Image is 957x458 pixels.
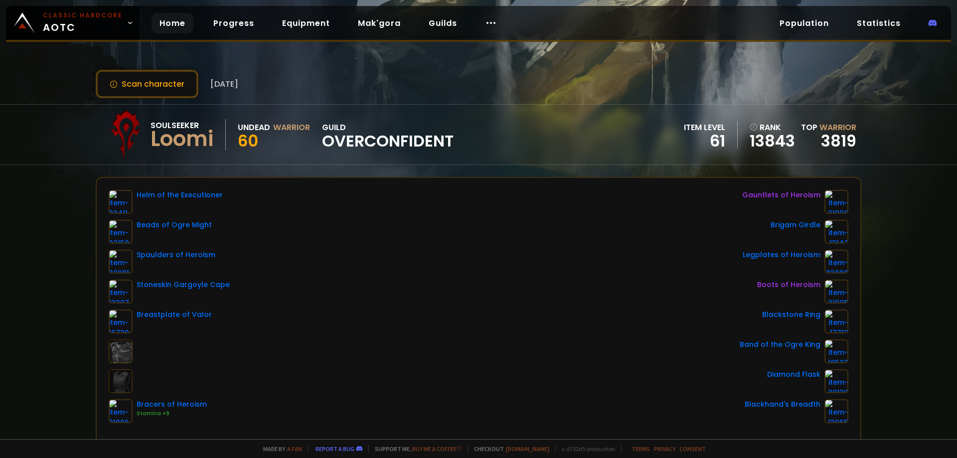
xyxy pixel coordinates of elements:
a: Statistics [849,13,909,33]
span: 60 [238,130,258,152]
div: Blackhand's Breadth [745,399,820,410]
div: Gauntlets of Heroism [742,190,820,200]
a: Home [152,13,193,33]
img: item-21995 [824,280,848,304]
img: item-20130 [824,369,848,393]
a: Guilds [421,13,465,33]
div: Stamina +9 [137,410,207,418]
div: Boots of Heroism [757,280,820,290]
button: Scan character [96,70,198,98]
div: Warrior [273,121,310,134]
div: Spaulders of Heroism [137,250,215,260]
span: Support me, [368,445,462,453]
img: item-18522 [824,339,848,363]
a: Buy me a coffee [412,445,462,453]
a: a fan [287,445,302,453]
a: Equipment [274,13,338,33]
a: Progress [205,13,262,33]
div: 61 [684,134,725,149]
div: Brigam Girdle [771,220,820,230]
div: Band of the Ogre King [740,339,820,350]
span: AOTC [43,11,123,35]
a: 3819 [821,130,856,152]
a: Classic HardcoreAOTC [6,6,140,40]
img: item-13965 [824,399,848,423]
div: Helm of the Executioner [137,190,223,200]
span: [DATE] [210,78,238,90]
div: Bracers of Heroism [137,399,207,410]
img: item-16730 [109,309,133,333]
div: guild [322,121,454,149]
div: Stoneskin Gargoyle Cape [137,280,230,290]
img: item-21996 [109,399,133,423]
a: Report a bug [316,445,354,453]
img: item-22000 [824,250,848,274]
a: [DOMAIN_NAME] [506,445,549,453]
img: item-13142 [824,220,848,244]
a: Privacy [654,445,675,453]
div: Blackstone Ring [762,309,820,320]
div: Undead [238,121,270,134]
a: Population [772,13,837,33]
div: Loomi [151,132,213,147]
div: Beads of Ogre Might [137,220,212,230]
span: Made by [257,445,302,453]
span: Overconfident [322,134,454,149]
div: Breastplate of Valor [137,309,212,320]
a: 13843 [750,134,795,149]
img: item-22150 [109,220,133,244]
a: Terms [632,445,650,453]
img: item-13397 [109,280,133,304]
img: item-21998 [824,190,848,214]
div: Legplates of Heroism [743,250,820,260]
span: Checkout [468,445,549,453]
img: item-22001 [109,250,133,274]
img: item-17713 [824,309,848,333]
div: item level [684,121,725,134]
div: Top [801,121,856,134]
small: Classic Hardcore [43,11,123,20]
div: Diamond Flask [767,369,820,380]
div: rank [750,121,795,134]
div: Soulseeker [151,119,213,132]
span: v. d752d5 - production [555,445,615,453]
img: item-22411 [109,190,133,214]
a: Mak'gora [350,13,409,33]
span: Warrior [819,122,856,133]
a: Consent [679,445,706,453]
